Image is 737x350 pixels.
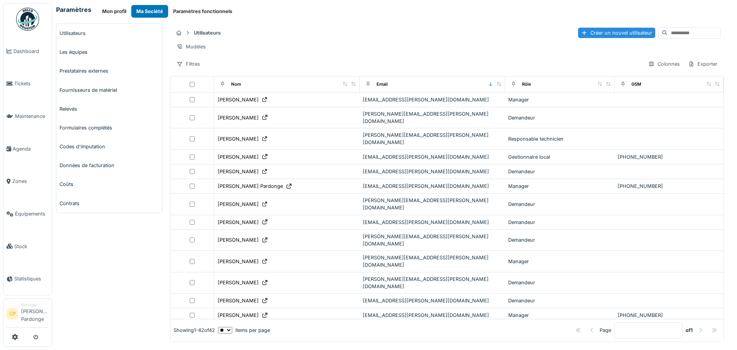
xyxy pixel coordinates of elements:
a: Données de facturation [56,156,162,175]
div: [PERSON_NAME] [218,135,259,143]
div: Nom [231,81,241,88]
div: [PERSON_NAME] [218,219,259,226]
div: [PERSON_NAME] [218,279,259,286]
div: [PERSON_NAME] [218,236,259,244]
a: Zones [3,165,52,198]
div: [EMAIL_ADDRESS][PERSON_NAME][DOMAIN_NAME] [363,182,502,190]
div: [PERSON_NAME] [218,201,259,208]
div: [PERSON_NAME] [218,168,259,175]
div: [EMAIL_ADDRESS][PERSON_NAME][DOMAIN_NAME] [363,312,502,319]
strong: Utilisateurs [191,29,224,36]
div: Demandeur [508,297,611,304]
div: [PERSON_NAME][EMAIL_ADDRESS][PERSON_NAME][DOMAIN_NAME] [363,197,502,211]
a: Agenda [3,133,52,165]
div: [PERSON_NAME] [218,153,259,161]
a: Relevés [56,100,162,118]
div: [PERSON_NAME] Pardonge [218,182,283,190]
a: Maintenance [3,100,52,133]
a: Les équipes [56,43,162,61]
a: Statistiques [3,262,52,295]
button: Ma Société [131,5,168,18]
div: [PERSON_NAME] [218,96,259,103]
div: Demandeur [508,114,611,121]
div: Manager [21,302,49,308]
a: Équipements [3,197,52,230]
div: Gestionnaire local [508,153,611,161]
div: Page [600,327,611,334]
a: Coûts [56,175,162,194]
strong: of 1 [686,327,693,334]
div: [PERSON_NAME][EMAIL_ADDRESS][PERSON_NAME][DOMAIN_NAME] [363,233,502,247]
div: Responsable technicien [508,135,611,143]
span: Agenda [13,145,49,153]
div: Showing 1 - 42 of 42 [174,327,215,334]
div: Demandeur [508,236,611,244]
div: [PERSON_NAME][EMAIL_ADDRESS][PERSON_NAME][DOMAIN_NAME] [363,110,502,125]
span: Dashboard [13,48,49,55]
div: [PERSON_NAME] [218,297,259,304]
div: Filtres [173,58,203,70]
span: Statistiques [14,275,49,282]
a: Fournisseurs de matériel [56,81,162,100]
a: Formulaires complétés [56,118,162,137]
div: Demandeur [508,219,611,226]
div: [PERSON_NAME] [218,258,259,265]
button: Mon profil [97,5,131,18]
div: Rôle [522,81,531,88]
li: CP [7,308,18,320]
span: Stock [14,243,49,250]
div: [EMAIL_ADDRESS][PERSON_NAME][DOMAIN_NAME] [363,297,502,304]
a: CP Manager[PERSON_NAME] Pardonge [7,302,49,328]
div: Exporter [685,58,721,70]
a: Stock [3,230,52,263]
h6: Paramètres [56,6,91,13]
div: [PERSON_NAME] [218,312,259,319]
li: [PERSON_NAME] Pardonge [21,302,49,326]
button: Paramètres fonctionnels [168,5,237,18]
div: [EMAIL_ADDRESS][PERSON_NAME][DOMAIN_NAME] [363,96,502,103]
div: Demandeur [508,279,611,286]
span: Tickets [14,80,49,87]
div: [PERSON_NAME][EMAIL_ADDRESS][PERSON_NAME][DOMAIN_NAME] [363,131,502,146]
div: [PERSON_NAME][EMAIL_ADDRESS][PERSON_NAME][DOMAIN_NAME] [363,275,502,290]
div: GSM [631,81,641,88]
a: Contrats [56,194,162,213]
div: [PHONE_NUMBER] [618,182,720,190]
div: [EMAIL_ADDRESS][PERSON_NAME][DOMAIN_NAME] [363,168,502,175]
span: Maintenance [15,113,49,120]
a: Tickets [3,68,52,100]
div: items per page [218,327,270,334]
span: Équipements [15,210,49,217]
div: Créer un nouvel utilisateur [578,28,655,38]
div: Demandeur [508,168,611,175]
a: Codes d'imputation [56,137,162,156]
div: Modèles [173,41,209,52]
div: [PERSON_NAME] [218,114,259,121]
div: [PERSON_NAME][EMAIL_ADDRESS][PERSON_NAME][DOMAIN_NAME] [363,254,502,269]
div: Manager [508,258,611,265]
span: Zones [12,177,49,185]
div: Manager [508,96,611,103]
a: Utilisateurs [56,24,162,43]
div: [PHONE_NUMBER] [618,312,720,319]
div: Manager [508,182,611,190]
div: Manager [508,312,611,319]
div: [EMAIL_ADDRESS][PERSON_NAME][DOMAIN_NAME] [363,219,502,226]
div: Email [377,81,388,88]
a: Dashboard [3,35,52,68]
div: [PHONE_NUMBER] [618,153,720,161]
div: Demandeur [508,201,611,208]
a: Prestataires externes [56,61,162,80]
img: Badge_color-CXgf-gQk.svg [16,8,39,31]
div: [EMAIL_ADDRESS][PERSON_NAME][DOMAIN_NAME] [363,153,502,161]
div: Colonnes [645,58,683,70]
